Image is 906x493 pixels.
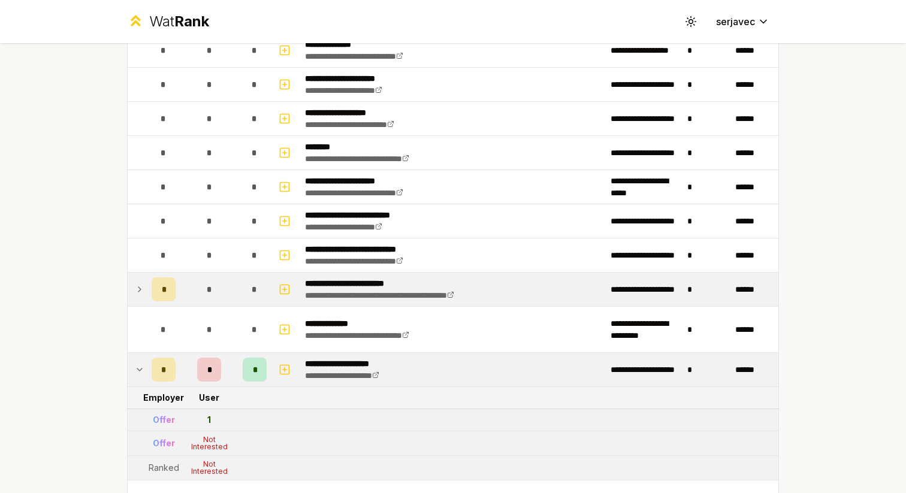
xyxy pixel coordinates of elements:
span: serjavec [716,14,755,29]
div: Not Interested [185,436,233,450]
div: Not Interested [185,461,233,475]
div: Offer [153,437,175,449]
button: serjavec [706,11,779,32]
div: Wat [149,12,209,31]
div: Offer [153,414,175,426]
td: Employer [147,387,180,409]
td: User [180,387,238,409]
span: Rank [174,13,209,30]
div: 1 [207,414,211,426]
a: WatRank [127,12,209,31]
div: Ranked [149,462,179,474]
